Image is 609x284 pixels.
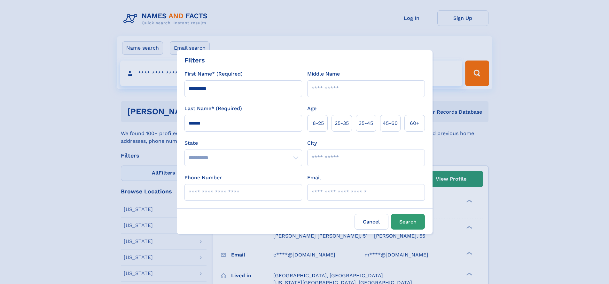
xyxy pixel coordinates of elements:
label: Cancel [355,214,388,230]
span: 18‑25 [311,119,324,127]
span: 60+ [410,119,419,127]
label: First Name* (Required) [184,70,243,78]
span: 45‑60 [383,119,398,127]
label: Phone Number [184,174,222,182]
label: Age [307,105,316,112]
label: Email [307,174,321,182]
span: 25‑35 [335,119,349,127]
button: Search [391,214,425,230]
label: Middle Name [307,70,340,78]
label: State [184,139,302,147]
span: 35‑45 [359,119,373,127]
div: Filters [184,55,205,65]
label: Last Name* (Required) [184,105,242,112]
label: City [307,139,317,147]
